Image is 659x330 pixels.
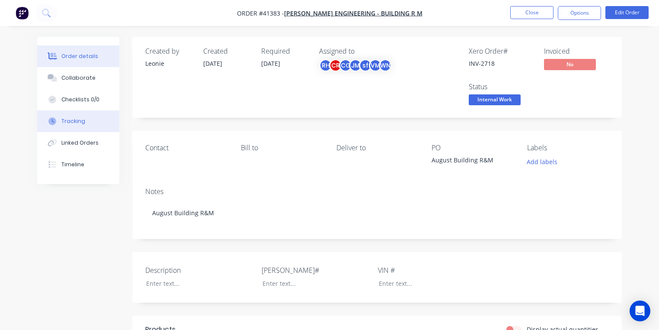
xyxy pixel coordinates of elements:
label: VIN # [378,265,486,275]
div: August Building R&M [145,200,609,226]
button: Close [510,6,553,19]
div: Xero Order # [469,47,534,55]
div: Linked Orders [61,139,99,147]
div: WN [379,59,392,72]
div: Open Intercom Messenger [630,301,650,321]
span: Internal Work [469,94,521,105]
div: Deliver to [336,144,418,152]
span: [DATE] [261,59,280,68]
div: Status [469,83,534,91]
div: Bill to [241,144,323,152]
div: Timeline [61,161,84,168]
button: Tracking [37,110,119,132]
div: Invoiced [544,47,609,55]
button: Linked Orders [37,132,119,154]
div: Checklists 0/0 [61,96,99,104]
div: Tracking [61,117,85,125]
button: Collaborate [37,67,119,89]
div: INV-2718 [469,59,534,68]
label: Description [145,265,253,275]
button: Edit Order [605,6,649,19]
div: CG [339,59,352,72]
button: Timeline [37,154,119,175]
button: Order details [37,45,119,67]
img: Factory [16,6,29,19]
div: Required [261,47,309,55]
div: JM [349,59,362,72]
div: Created [203,47,251,55]
button: Options [558,6,601,20]
div: August Building R&M [432,155,513,168]
div: Collaborate [61,74,96,82]
span: No [544,59,596,70]
div: Leonie [145,59,193,68]
span: Order #41383 - [237,9,284,17]
div: CR [329,59,342,72]
button: Internal Work [469,94,521,107]
div: RH [319,59,332,72]
div: sf [359,59,372,72]
label: [PERSON_NAME]# [262,265,370,275]
div: Assigned to [319,47,406,55]
div: Notes [145,188,609,196]
div: Labels [527,144,609,152]
button: Checklists 0/0 [37,89,119,110]
div: PO [432,144,513,152]
div: VM [369,59,382,72]
button: RHCRCGJMsfVMWN [319,59,392,72]
div: Order details [61,52,98,60]
span: [DATE] [203,59,222,68]
div: Created by [145,47,193,55]
a: [PERSON_NAME] Engineering - Building R M [284,9,422,17]
div: Contact [145,144,227,152]
button: Add labels [522,155,562,167]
